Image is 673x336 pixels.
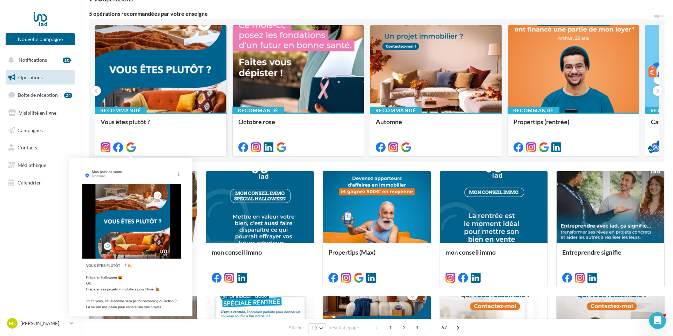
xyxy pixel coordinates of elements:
[4,158,76,173] a: Médiathèque
[212,249,308,263] div: mon conseil immo
[4,123,76,138] a: Campagnes
[446,249,542,263] div: mon conseil immo
[649,312,666,329] iframe: Intercom live chat
[19,110,56,116] span: Visibilité en ligne
[18,180,41,186] span: Calendrier
[64,93,72,98] div: 24
[657,140,663,147] div: 5
[514,118,634,132] div: Propertips (rentrée)
[4,53,74,67] button: Notifications 10
[330,324,359,331] span: résultats/page
[19,57,47,63] span: Notifications
[562,249,659,263] div: Entreprendre signifie
[4,70,76,85] a: Opérations
[63,58,71,63] div: 10
[4,140,76,155] a: Contacts
[238,118,359,132] div: Octobre rose
[439,322,450,333] span: 67
[95,107,147,114] div: Recommandé
[370,107,422,114] div: Recommandé
[18,92,58,98] span: Boîte de réception
[399,322,410,333] span: 2
[18,162,46,168] span: Médiathèque
[9,320,16,327] span: ML
[18,74,43,80] span: Opérations
[288,324,304,331] span: Afficher
[308,323,326,333] button: 12
[508,107,559,114] div: Recommandé
[18,145,37,150] span: Contacts
[4,106,76,120] a: Visibilité en ligne
[411,322,422,333] span: 3
[101,118,221,132] div: Vous êtes plutôt ?
[311,325,317,331] span: 12
[6,317,75,330] a: ML [PERSON_NAME]
[425,322,436,333] span: ...
[95,249,191,263] div: journée mondiale de l'habitat
[20,320,67,327] p: [PERSON_NAME]
[232,107,284,114] div: Recommandé
[376,118,496,132] div: Automne
[89,11,653,16] div: 5 opérations recommandées par votre enseigne
[4,87,76,102] a: Boîte de réception24
[4,175,76,190] a: Calendrier
[328,249,425,263] div: Propertips (Max)
[385,322,396,333] span: 1
[6,33,75,45] button: Nouvelle campagne
[18,127,43,133] span: Campagnes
